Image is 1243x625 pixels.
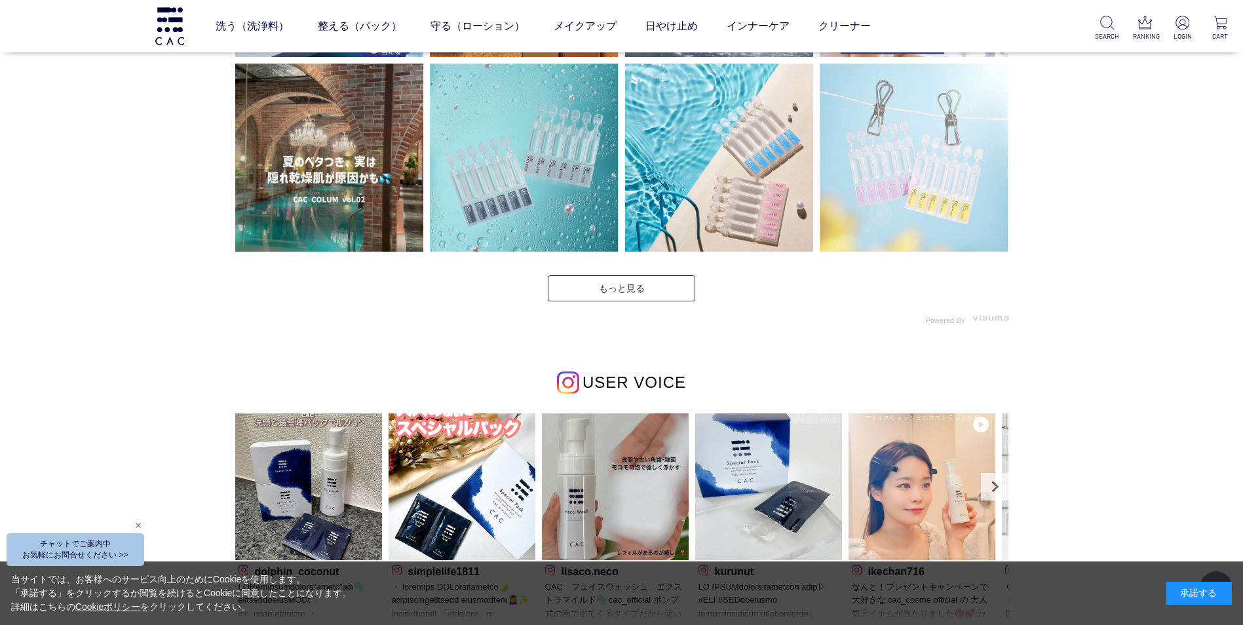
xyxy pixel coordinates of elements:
[557,371,579,394] img: インスタグラムのロゴ
[695,413,842,560] img: Photo by kurunut
[75,601,141,612] a: Cookieポリシー
[1002,413,1149,560] img: Photo by oo_ss_zz_
[389,413,535,560] img: Photo by simplelife1811
[1166,582,1232,605] div: 承諾する
[1208,16,1233,41] a: CART
[1133,31,1157,41] p: RANKING
[625,64,814,252] img: Photo by cac_cosme.official
[153,7,186,45] img: logo
[1095,16,1119,41] a: SEARCH
[1208,31,1233,41] p: CART
[216,8,289,45] a: 洗う（洗浄料）
[548,275,695,301] a: もっと見る
[542,413,689,560] img: Photo by lisaco.neco
[981,473,1008,501] a: Next
[1133,16,1157,41] a: RANKING
[645,8,698,45] a: 日やけ止め
[430,8,525,45] a: 守る（ローション）
[554,8,617,45] a: メイクアップ
[1170,31,1195,41] p: LOGIN
[727,8,790,45] a: インナーケア
[973,314,1009,322] img: visumo
[820,64,1008,252] img: Photo by cac_cosme.official
[1170,16,1195,41] a: LOGIN
[849,413,995,560] img: Photo by ikechan716
[235,413,382,560] img: Photo by dolphin_coconut
[318,8,402,45] a: 整える（パック）
[583,373,686,391] span: USER VOICE
[818,8,871,45] a: クリーナー
[430,64,619,252] img: Photo by cac_cosme.official
[11,573,352,614] div: 当サイトでは、お客様へのサービス向上のためにCookieを使用します。 「承諾する」をクリックするか閲覧を続けるとCookieに同意したことになります。 詳細はこちらの をクリックしてください。
[925,316,965,324] span: Powered By
[1095,31,1119,41] p: SEARCH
